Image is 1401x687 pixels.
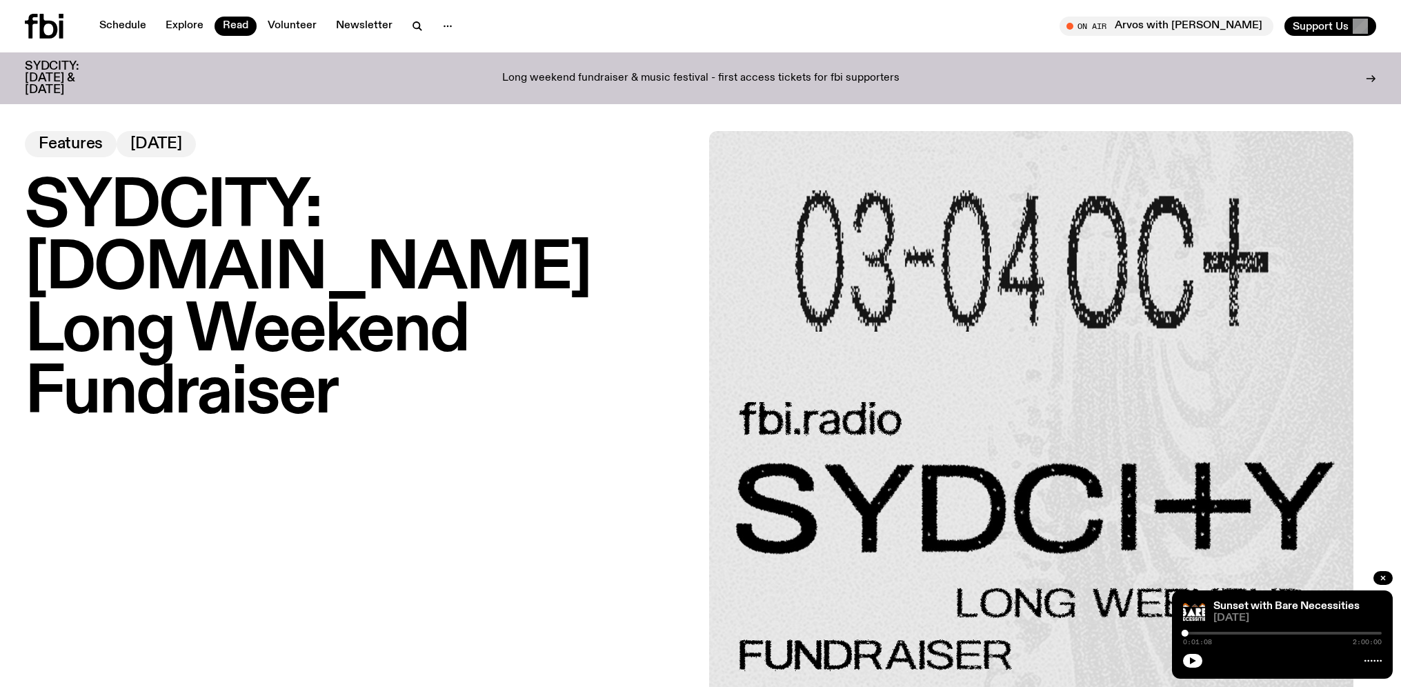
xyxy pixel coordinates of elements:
[328,17,401,36] a: Newsletter
[1213,613,1382,624] span: [DATE]
[1183,639,1212,646] span: 0:01:08
[502,72,900,85] p: Long weekend fundraiser & music festival - first access tickets for fbi supporters
[1060,17,1273,36] button: On AirArvos with [PERSON_NAME]
[25,177,693,425] h1: SYDCITY: [DOMAIN_NAME] Long Weekend Fundraiser
[215,17,257,36] a: Read
[1353,639,1382,646] span: 2:00:00
[259,17,325,36] a: Volunteer
[1213,601,1360,612] a: Sunset with Bare Necessities
[157,17,212,36] a: Explore
[1183,601,1205,624] img: Bare Necessities
[91,17,155,36] a: Schedule
[1293,20,1349,32] span: Support Us
[130,137,182,152] span: [DATE]
[1284,17,1376,36] button: Support Us
[39,137,103,152] span: Features
[25,61,113,96] h3: SYDCITY: [DATE] & [DATE]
